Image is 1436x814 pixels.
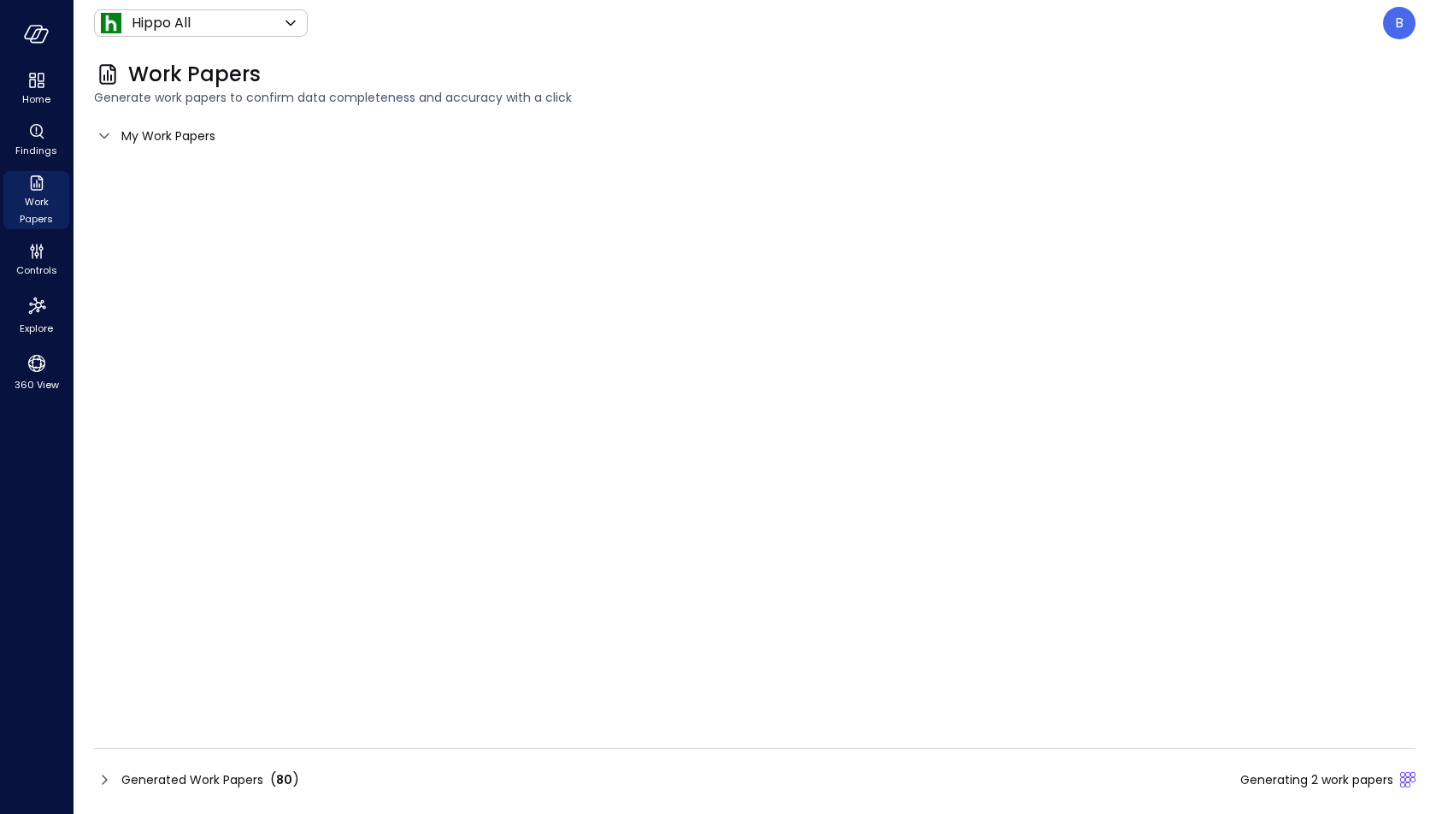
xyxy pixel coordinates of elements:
p: B [1395,13,1404,33]
div: ( ) [270,770,299,790]
span: Findings [15,142,57,159]
span: Work Papers [10,193,62,227]
img: Icon [101,13,121,33]
div: Explore [3,291,69,339]
span: My Work Papers [121,127,215,145]
span: Generated Work Papers [121,770,263,789]
span: 80 [276,771,292,788]
span: Controls [16,262,57,279]
span: 360 View [15,376,59,393]
div: Work Papers [3,171,69,229]
span: Work Papers [128,61,261,88]
div: 360 View [3,349,69,395]
div: Controls [3,239,69,280]
span: Explore [20,320,53,337]
span: Home [22,91,50,108]
div: Home [3,68,69,109]
span: Generating 2 work papers [1240,770,1393,789]
p: Hippo All [132,13,191,33]
div: Boaz [1383,7,1415,39]
div: Findings [3,120,69,161]
span: Generate work papers to confirm data completeness and accuracy with a click [94,88,1415,107]
div: Sliding puzzle loader [1400,772,1415,787]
